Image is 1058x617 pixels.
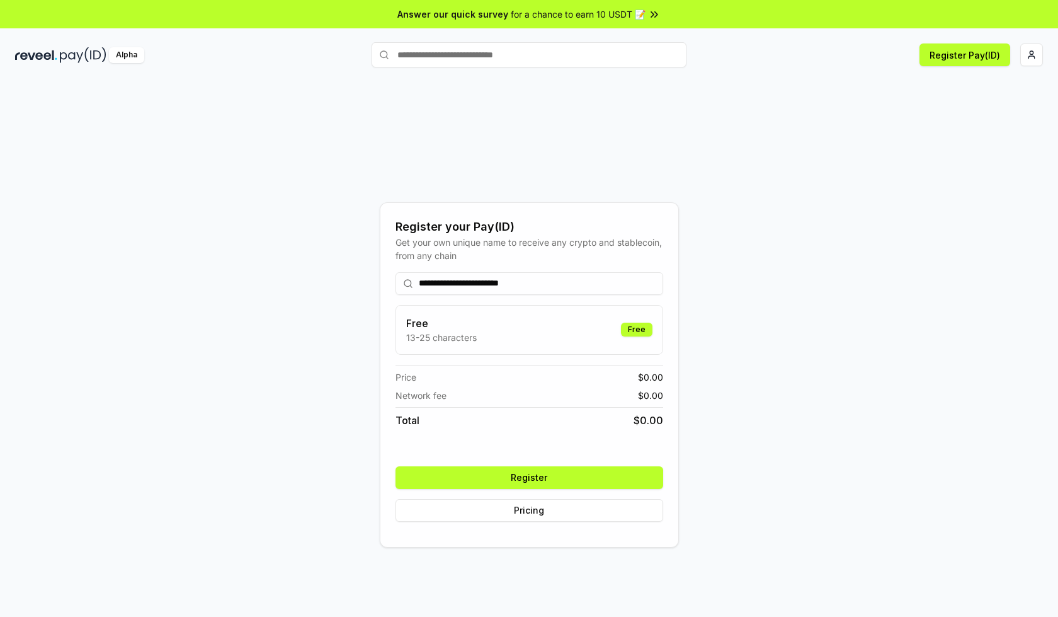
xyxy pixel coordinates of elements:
span: Price [395,371,416,384]
span: Total [395,413,419,428]
div: Free [621,323,652,337]
span: Answer our quick survey [397,8,508,21]
h3: Free [406,316,477,331]
div: Alpha [109,47,144,63]
span: $ 0.00 [638,389,663,402]
p: 13-25 characters [406,331,477,344]
button: Register Pay(ID) [919,43,1010,66]
div: Register your Pay(ID) [395,218,663,236]
span: $ 0.00 [634,413,663,428]
div: Get your own unique name to receive any crypto and stablecoin, from any chain [395,236,663,262]
button: Register [395,466,663,489]
span: $ 0.00 [638,371,663,384]
img: reveel_dark [15,47,57,63]
span: for a chance to earn 10 USDT 📝 [511,8,646,21]
img: pay_id [60,47,106,63]
span: Network fee [395,389,447,402]
button: Pricing [395,499,663,522]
